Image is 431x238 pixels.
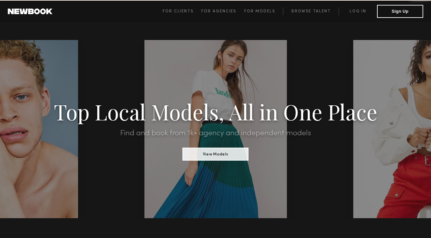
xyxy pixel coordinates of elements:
[244,9,275,13] span: For Models
[244,7,283,15] a: For Models
[377,5,423,18] button: Sign Up
[201,9,236,13] span: For Agencies
[339,7,377,15] a: Log in
[201,7,244,15] a: For Agencies
[182,148,249,161] button: View Models
[32,101,398,122] h1: Top Local Models, All in One Place
[182,150,249,157] a: View Models
[163,7,201,15] a: For Clients
[163,9,194,13] span: For Clients
[32,129,398,137] h2: Find and book from 1k+ agency and independent models
[283,7,339,15] a: Browse Talent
